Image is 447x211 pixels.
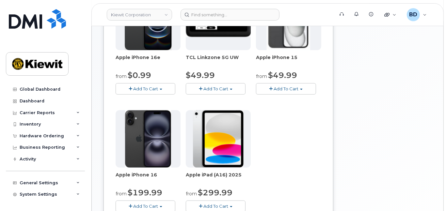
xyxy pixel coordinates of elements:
span: Add To Cart [203,86,228,91]
button: Add To Cart [186,83,246,95]
button: Add To Cart [256,83,316,95]
span: Add To Cart [203,203,228,209]
div: Apple iPhone 16 [116,172,181,185]
input: Find something... [181,9,279,21]
button: Add To Cart [116,83,175,95]
small: from [116,73,127,79]
div: Apple iPhone 16e [116,54,181,67]
span: Add To Cart [274,86,298,91]
div: Barbara Dye [402,8,431,21]
div: TCL Linkzone 5G UW [186,54,251,67]
div: Quicklinks [380,8,401,21]
small: from [116,191,127,197]
span: Add To Cart [133,203,158,209]
span: BD [409,11,417,19]
span: $199.99 [128,188,162,197]
a: Kiewit Corporation [107,9,172,21]
div: Apple iPhone 15 [256,54,321,67]
span: Add To Cart [133,86,158,91]
iframe: Messenger Launcher [419,183,442,206]
span: $49.99 [186,70,215,80]
span: $299.99 [198,188,232,197]
small: from [186,191,197,197]
span: $49.99 [268,70,297,80]
div: Apple iPad (A16) 2025 [186,172,251,185]
img: iphone_16_plus.png [125,110,171,168]
span: $0.99 [128,70,151,80]
img: ipad_11.png [193,110,244,168]
small: from [256,73,267,79]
